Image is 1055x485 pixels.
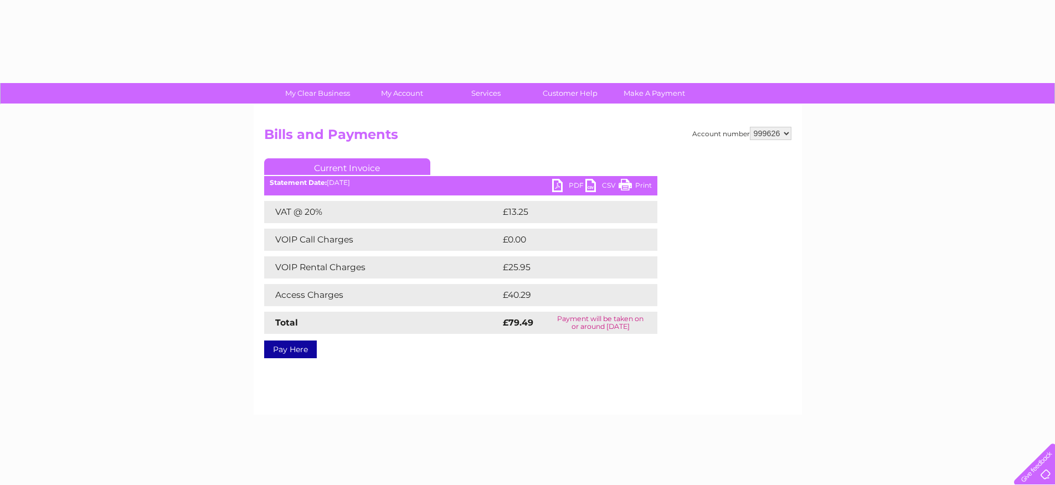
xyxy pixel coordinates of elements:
[264,340,317,358] a: Pay Here
[264,229,500,251] td: VOIP Call Charges
[264,201,500,223] td: VAT @ 20%
[500,256,635,278] td: £25.95
[264,179,657,187] div: [DATE]
[692,127,791,140] div: Account number
[264,158,430,175] a: Current Invoice
[275,317,298,328] strong: Total
[440,83,532,104] a: Services
[272,83,363,104] a: My Clear Business
[544,312,657,334] td: Payment will be taken on or around [DATE]
[524,83,616,104] a: Customer Help
[264,256,500,278] td: VOIP Rental Charges
[500,229,632,251] td: £0.00
[264,127,791,148] h2: Bills and Payments
[609,83,700,104] a: Make A Payment
[356,83,447,104] a: My Account
[264,284,500,306] td: Access Charges
[503,317,533,328] strong: £79.49
[270,178,327,187] b: Statement Date:
[500,201,634,223] td: £13.25
[552,179,585,195] a: PDF
[500,284,635,306] td: £40.29
[585,179,619,195] a: CSV
[619,179,652,195] a: Print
